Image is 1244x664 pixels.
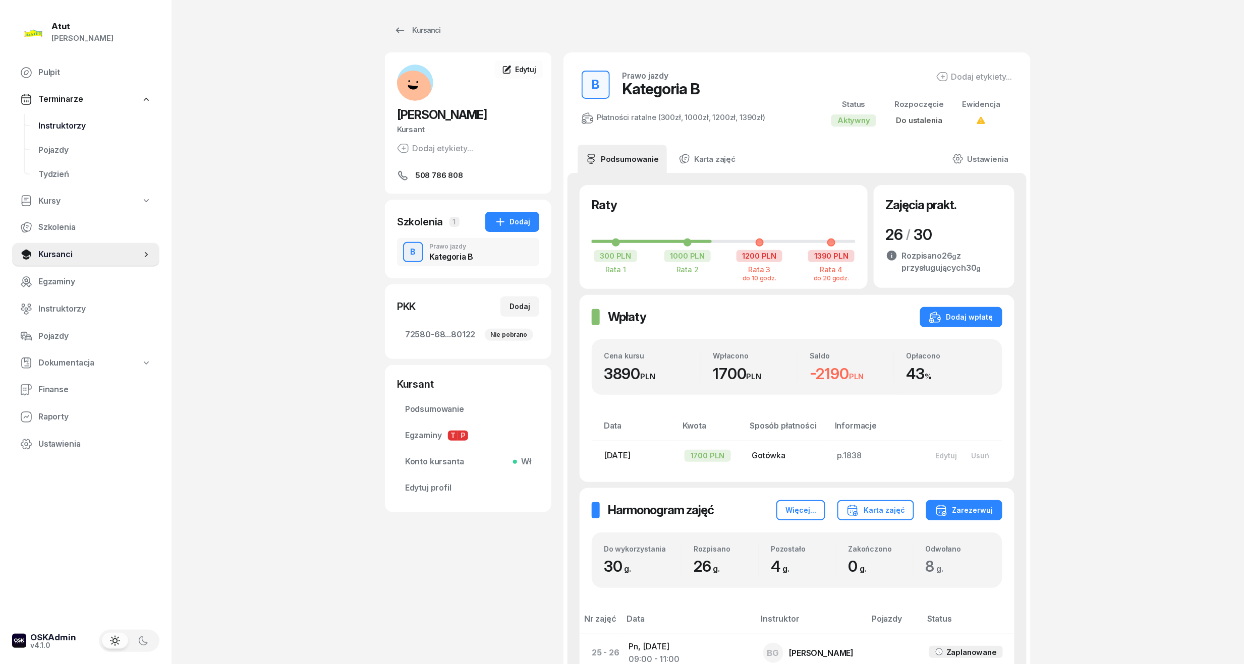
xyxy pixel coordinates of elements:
[755,612,866,634] th: Instruktor
[604,545,681,553] div: Do wykorzystania
[860,564,867,574] small: g.
[38,195,61,208] span: Kursy
[429,244,473,250] div: Prawo jazdy
[831,98,876,111] div: Status
[928,447,964,464] button: Edytuj
[12,270,159,294] a: Egzaminy
[397,397,539,421] a: Podsumowanie
[744,419,829,441] th: Sposób płatności
[592,419,676,441] th: Data
[926,500,1002,520] button: Zarezerwuj
[405,481,531,495] span: Edytuj profil
[713,365,798,383] div: 1700
[604,450,631,460] span: [DATE]
[12,351,159,375] a: Dokumentacja
[713,351,798,360] div: Wpłacono
[580,612,621,634] th: Nr zajęć
[808,265,856,274] div: Rata 4
[38,93,83,106] span: Terminarze
[38,221,151,234] span: Szkolenia
[886,225,903,244] span: 26
[625,564,632,574] small: g.
[789,649,854,657] div: [PERSON_NAME]
[38,168,151,181] span: Tydzień
[894,98,944,111] div: Rozpoczęcie
[694,545,758,553] div: Rozpisano
[397,123,539,136] div: Kursant
[907,365,991,383] div: 43
[810,351,894,360] div: Saldo
[515,65,536,74] span: Edytuj
[604,557,636,575] span: 30
[747,372,762,381] small: PLN
[51,32,114,45] div: [PERSON_NAME]
[920,307,1002,327] button: Dodaj wpłatę
[622,80,700,98] div: Kategoria B
[12,432,159,456] a: Ustawienia
[664,250,711,262] div: 1000 PLN
[676,419,744,441] th: Kwota
[12,243,159,267] a: Kursanci
[510,300,530,313] div: Dodaj
[12,405,159,429] a: Raporty
[12,324,159,348] a: Pojazdy
[429,253,473,261] div: Kategoria B
[849,545,913,553] div: Zakończono
[964,447,996,464] button: Usuń
[671,145,744,173] a: Karta zajęć
[771,557,795,575] span: 4
[12,190,159,213] a: Kursy
[397,476,539,500] a: Edytuj profil
[952,253,957,260] small: g
[30,642,76,649] div: v4.1.0
[38,119,151,133] span: Instruktorzy
[608,309,646,325] h2: Wpłaty
[397,299,416,314] div: PKK
[866,612,921,634] th: Pojazdy
[485,329,533,341] div: Nie pobrano
[846,504,905,516] div: Karta zajęć
[592,265,640,274] div: Rata 1
[808,250,855,262] div: 1390 PLN
[397,450,539,474] a: Konto kursantaWł
[394,24,440,36] div: Kursanci
[397,142,473,154] button: Dodaj etykiety...
[776,500,825,520] button: Więcej...
[592,197,617,213] h2: Raty
[12,215,159,239] a: Szkolenia
[30,114,159,138] a: Instruktorzy
[902,250,1002,274] div: Rozpisano z przysługujących
[405,455,531,468] span: Konto kursanta
[936,71,1012,83] div: Dodaj etykiety...
[38,144,151,157] span: Pojazdy
[397,215,443,229] div: Szkolenia
[582,111,765,124] div: Płatności ratalne (300zł, 1000zł, 1200zł, 1390zł)
[485,212,539,232] button: Dodaj
[30,162,159,187] a: Tydzień
[407,244,420,261] div: B
[578,145,667,173] a: Podsumowanie
[767,649,779,657] span: BG
[448,431,458,441] span: T
[397,169,539,182] a: 508 786 808
[500,296,539,317] button: Dodaj
[837,450,862,460] span: p.1838
[397,377,539,391] div: Kursant
[926,545,990,553] div: Odwołano
[517,455,531,468] span: Wł
[38,248,141,261] span: Kursanci
[685,450,731,462] div: 1700 PLN
[914,225,932,244] span: 30
[385,20,449,40] a: Kursanci
[397,238,539,266] button: BPrawo jazdyKategoria B
[403,242,423,262] button: B
[907,351,991,360] div: Opłacono
[785,504,816,516] div: Więcej...
[38,275,151,288] span: Egzaminy
[896,115,942,125] span: Do ustalenia
[640,372,655,381] small: PLN
[837,500,914,520] button: Karta zajęć
[942,251,957,261] span: 26
[694,557,725,575] span: 26
[494,216,530,228] div: Dodaj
